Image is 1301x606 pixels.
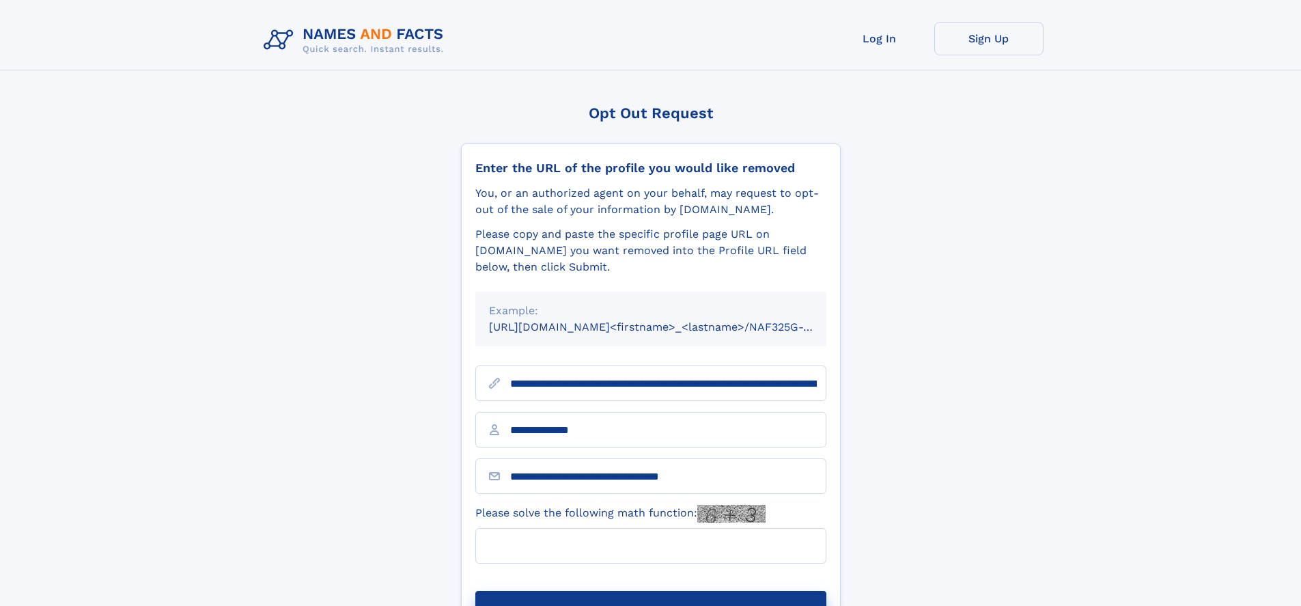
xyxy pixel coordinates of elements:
[934,22,1044,55] a: Sign Up
[825,22,934,55] a: Log In
[489,303,813,319] div: Example:
[258,22,455,59] img: Logo Names and Facts
[475,505,766,523] label: Please solve the following math function:
[475,226,826,275] div: Please copy and paste the specific profile page URL on [DOMAIN_NAME] you want removed into the Pr...
[475,161,826,176] div: Enter the URL of the profile you would like removed
[489,320,852,333] small: [URL][DOMAIN_NAME]<firstname>_<lastname>/NAF325G-xxxxxxxx
[461,105,841,122] div: Opt Out Request
[475,185,826,218] div: You, or an authorized agent on your behalf, may request to opt-out of the sale of your informatio...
